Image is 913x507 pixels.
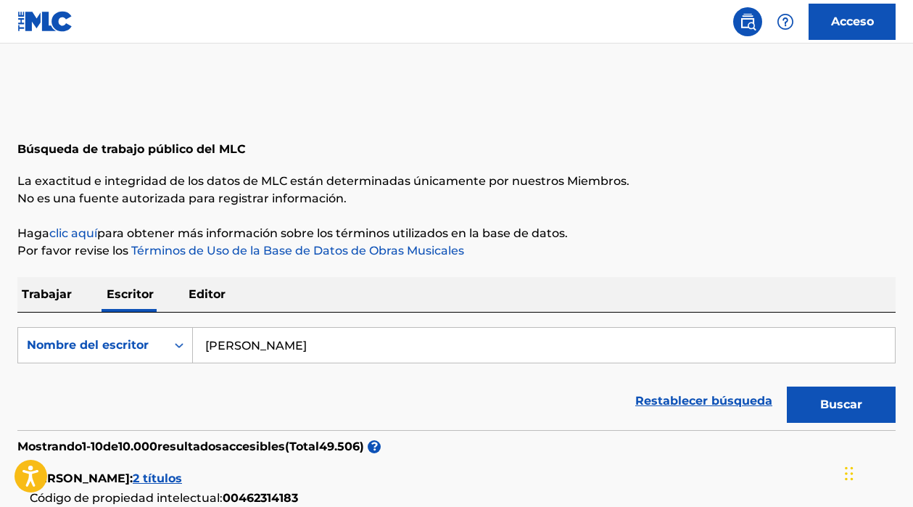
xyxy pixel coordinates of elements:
font: de [103,440,118,453]
a: Términos de Uso de la Base de Datos de Obras Musicales [128,244,464,257]
font: La exactitud e integridad de los datos de MLC están determinadas únicamente por nuestros Miembros. [17,174,629,188]
font: Buscar [820,397,862,411]
img: Logotipo del MLC [17,11,73,32]
font: Términos de Uso de la Base de Datos de Obras Musicales [131,244,464,257]
font: Por favor revise los [17,244,128,257]
form: Formulario de búsqueda [17,327,896,430]
font: 2 títulos [133,471,182,485]
font: Búsqueda de trabajo público del MLC [17,142,246,156]
font: resultados [157,440,222,453]
font: Restablecer búsqueda [635,394,772,408]
font: ? [371,440,378,453]
font: : [130,471,133,485]
font: Código de propiedad intelectual: [30,491,223,505]
font: Editor [189,287,226,301]
font: accesibles [222,440,285,453]
font: Haga [17,226,49,240]
div: Arrastrar [845,452,854,495]
img: ayuda [777,13,794,30]
button: Buscar [787,387,896,423]
img: buscar [739,13,756,30]
font: Acceso [831,15,874,28]
font: Trabajar [22,287,72,301]
font: [PERSON_NAME] [26,471,130,485]
a: Acceso [809,4,896,40]
font: 10.000 [118,440,157,453]
a: clic aquí [49,226,97,240]
font: 00462314183 [223,491,298,505]
font: Total [289,440,319,453]
font: ( [285,440,289,453]
font: Mostrando [17,440,82,453]
font: Nombre del escritor [27,338,149,352]
font: 49.506 [319,440,360,453]
a: Búsqueda pública [733,7,762,36]
font: para obtener más información sobre los términos utilizados en la base de datos. [97,226,568,240]
font: No es una fuente autorizada para registrar información. [17,191,347,205]
font: Escritor [107,287,154,301]
div: Ayuda [771,7,800,36]
font: 1-10 [82,440,103,453]
iframe: Widget de chat [840,437,913,507]
font: ) [360,440,364,453]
